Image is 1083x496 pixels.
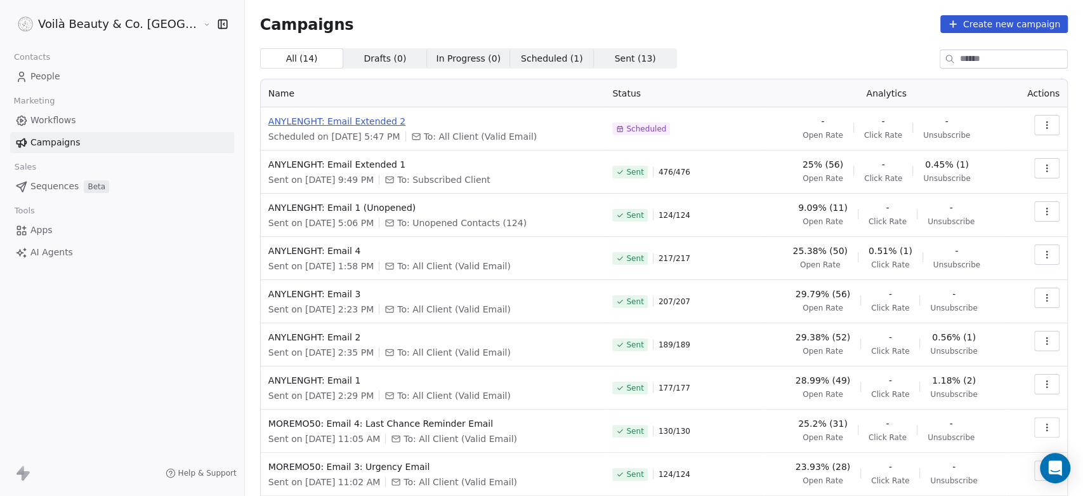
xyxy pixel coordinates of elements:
[268,476,380,488] span: Sent on [DATE] 11:02 AM
[792,245,848,257] span: 25.38% (50)
[178,468,237,478] span: Help & Support
[268,201,598,214] span: ANYLENGHT: Email 1 (Unopened)
[30,246,73,259] span: AI Agents
[8,48,56,67] span: Contacts
[952,288,955,300] span: -
[659,210,690,220] span: 124 / 124
[659,297,690,307] span: 207 / 207
[268,303,374,316] span: Sent on [DATE] 2:23 PM
[886,417,889,430] span: -
[798,417,848,430] span: 25.2% (31)
[869,432,907,443] span: Click Rate
[952,460,955,473] span: -
[10,132,234,153] a: Campaigns
[9,201,40,220] span: Tools
[626,383,643,393] span: Sent
[268,115,598,128] span: ANYLENGHT: Email Extended 2
[268,460,598,473] span: MOREMO50: Email 3: Urgency Email
[930,476,977,486] span: Unsubscribe
[397,260,511,272] span: To: All Client (Valid Email)
[659,469,690,479] span: 124 / 124
[18,17,33,32] img: Voila_Beauty_And_Co_Logo.png
[397,346,511,359] span: To: All Client (Valid Email)
[1009,79,1067,107] th: Actions
[928,432,975,443] span: Unsubscribe
[626,426,643,436] span: Sent
[268,217,374,229] span: Sent on [DATE] 5:06 PM
[38,16,200,32] span: Voilà Beauty & Co. [GEOGRAPHIC_DATA]
[889,331,892,344] span: -
[268,173,374,186] span: Sent on [DATE] 9:49 PM
[949,201,952,214] span: -
[803,217,843,227] span: Open Rate
[397,389,511,402] span: To: All Client (Valid Email)
[8,91,60,111] span: Marketing
[30,224,53,237] span: Apps
[930,346,977,356] span: Unsubscribe
[397,303,511,316] span: To: All Client (Valid Email)
[10,220,234,241] a: Apps
[268,331,598,344] span: ANYLENGHT: Email 2
[803,346,843,356] span: Open Rate
[424,130,537,143] span: To: All Client (Valid Email)
[871,260,909,270] span: Click Rate
[268,130,400,143] span: Scheduled on [DATE] 5:47 PM
[404,476,517,488] span: To: All Client (Valid Email)
[268,158,598,171] span: ANYLENGHT: Email Extended 1
[626,167,643,177] span: Sent
[930,303,977,313] span: Unsubscribe
[30,136,80,149] span: Campaigns
[659,340,690,350] span: 189 / 189
[871,476,909,486] span: Click Rate
[803,173,843,184] span: Open Rate
[10,176,234,197] a: SequencesBeta
[626,297,643,307] span: Sent
[364,52,406,65] span: Drafts ( 0 )
[940,15,1068,33] button: Create new campaign
[521,52,583,65] span: Scheduled ( 1 )
[798,201,848,214] span: 9.09% (11)
[9,158,42,177] span: Sales
[166,468,237,478] a: Help & Support
[626,340,643,350] span: Sent
[268,245,598,257] span: ANYLENGHT: Email 4
[881,115,884,128] span: -
[260,15,354,33] span: Campaigns
[864,173,902,184] span: Click Rate
[1040,453,1070,483] div: Open Intercom Messenger
[30,180,79,193] span: Sequences
[796,374,851,387] span: 28.99% (49)
[659,383,690,393] span: 177 / 177
[268,432,380,445] span: Sent on [DATE] 11:05 AM
[949,417,952,430] span: -
[30,114,76,127] span: Workflows
[803,158,843,171] span: 25% (56)
[889,288,892,300] span: -
[615,52,656,65] span: Sent ( 13 )
[930,389,977,399] span: Unsubscribe
[268,346,374,359] span: Sent on [DATE] 2:35 PM
[803,130,843,140] span: Open Rate
[15,13,194,35] button: Voilà Beauty & Co. [GEOGRAPHIC_DATA]
[659,253,690,264] span: 217 / 217
[404,432,517,445] span: To: All Client (Valid Email)
[626,124,666,134] span: Scheduled
[871,346,909,356] span: Click Rate
[932,374,976,387] span: 1.18% (2)
[605,79,763,107] th: Status
[796,460,851,473] span: 23.93% (28)
[268,417,598,430] span: MOREMO50: Email 4: Last Chance Reminder Email
[803,303,843,313] span: Open Rate
[10,242,234,263] a: AI Agents
[268,389,374,402] span: Sent on [DATE] 2:29 PM
[955,245,958,257] span: -
[796,288,851,300] span: 29.79% (56)
[84,180,109,193] span: Beta
[923,173,970,184] span: Unsubscribe
[803,432,843,443] span: Open Rate
[626,469,643,479] span: Sent
[397,217,527,229] span: To: Unopened Contacts (124)
[925,158,969,171] span: 0.45% (1)
[763,79,1009,107] th: Analytics
[871,389,909,399] span: Click Rate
